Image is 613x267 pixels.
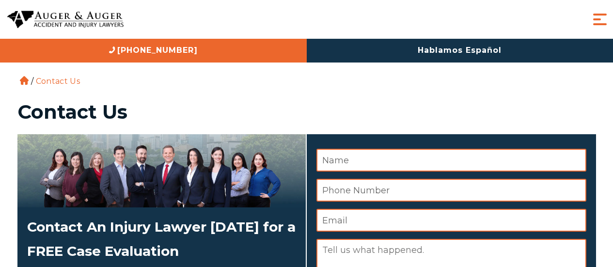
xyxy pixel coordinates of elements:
[316,149,586,172] input: Name
[33,77,82,86] li: Contact Us
[7,11,124,29] img: Auger & Auger Accident and Injury Lawyers Logo
[316,179,586,202] input: Phone Number
[590,10,610,29] button: Menu
[20,76,29,85] a: Home
[17,102,596,122] h1: Contact Us
[17,134,306,207] img: Attorneys
[27,215,296,264] h2: Contact An Injury Lawyer [DATE] for a FREE Case Evaluation
[316,209,586,232] input: Email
